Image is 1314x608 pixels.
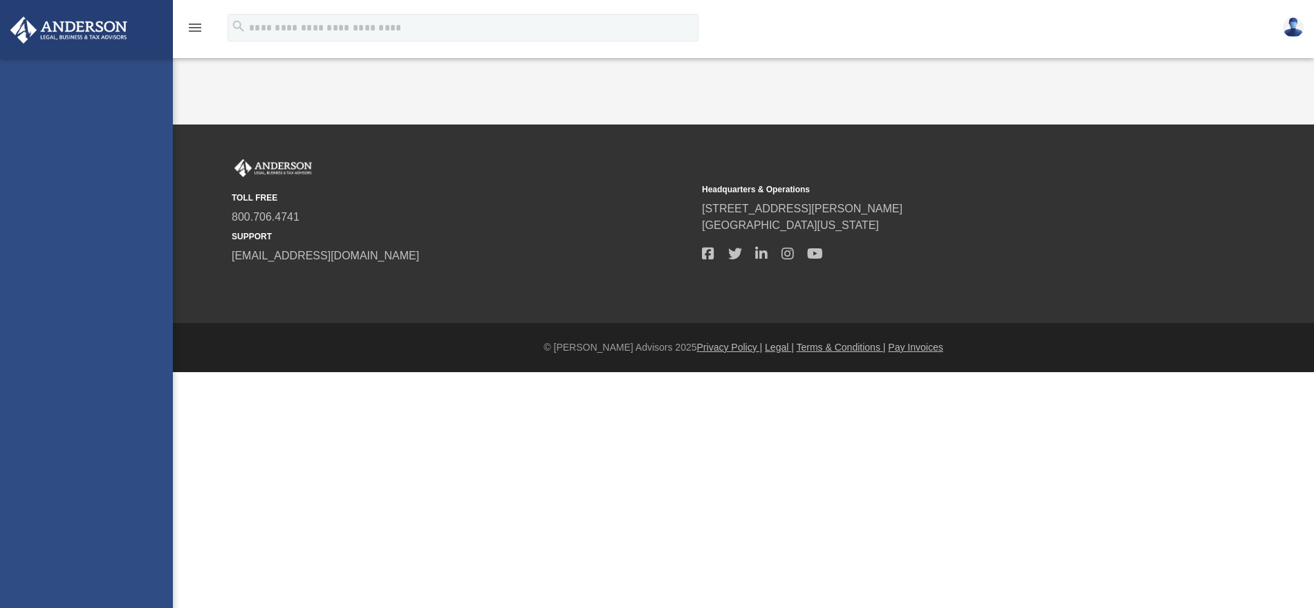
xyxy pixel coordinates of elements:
small: TOLL FREE [232,192,692,204]
img: Anderson Advisors Platinum Portal [232,159,315,177]
img: Anderson Advisors Platinum Portal [6,17,131,44]
a: [STREET_ADDRESS][PERSON_NAME] [702,203,903,214]
i: menu [187,19,203,36]
a: Privacy Policy | [697,342,763,353]
a: menu [187,26,203,36]
div: © [PERSON_NAME] Advisors 2025 [173,340,1314,355]
a: [EMAIL_ADDRESS][DOMAIN_NAME] [232,250,419,261]
a: 800.706.4741 [232,211,299,223]
a: Pay Invoices [888,342,943,353]
i: search [231,19,246,34]
small: SUPPORT [232,230,692,243]
a: [GEOGRAPHIC_DATA][US_STATE] [702,219,879,231]
img: User Pic [1283,17,1304,37]
a: Terms & Conditions | [797,342,886,353]
a: Legal | [765,342,794,353]
small: Headquarters & Operations [702,183,1163,196]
